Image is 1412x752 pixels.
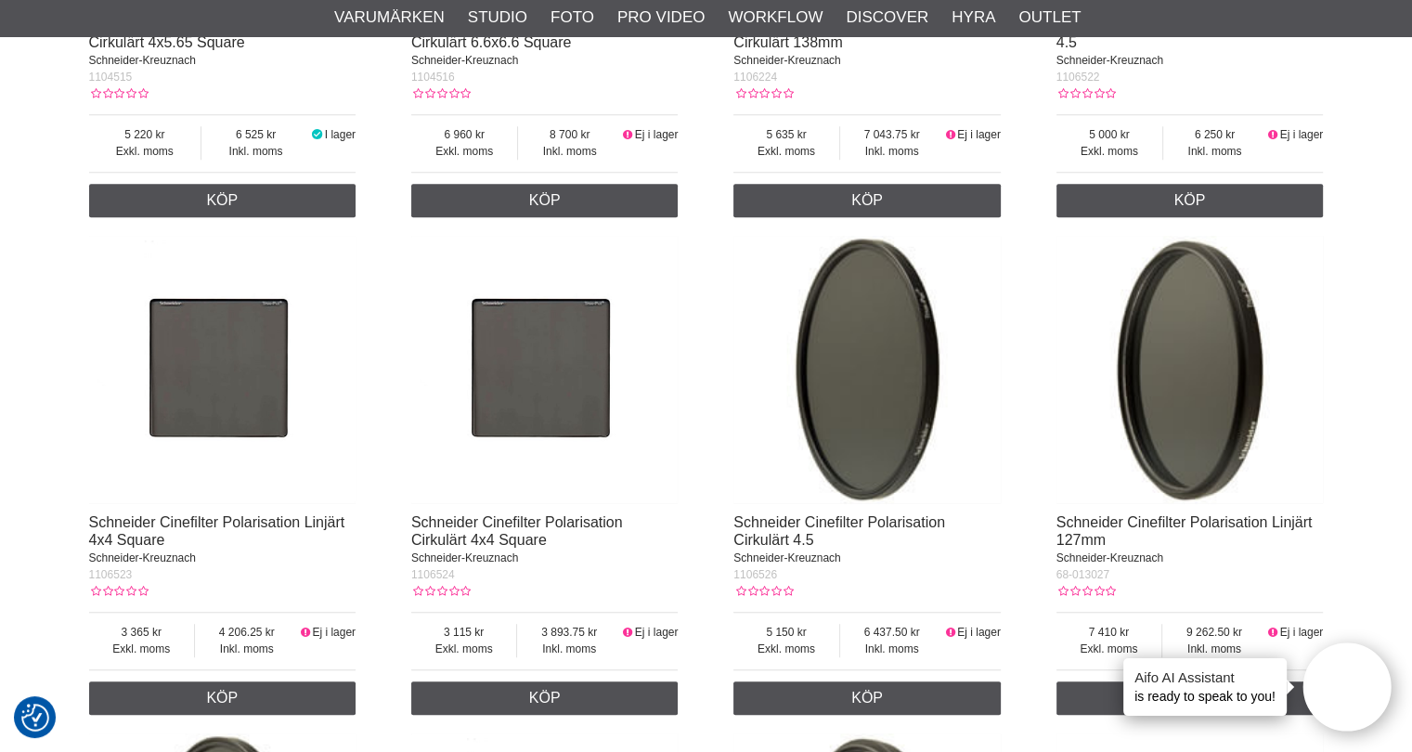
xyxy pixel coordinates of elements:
span: 8 700 [518,126,621,143]
a: Foto [551,6,594,30]
span: 6 437.50 [840,624,944,641]
a: Studio [468,6,527,30]
i: Ej i lager [943,626,957,639]
span: 1106224 [733,71,777,84]
span: 3 893.75 [517,624,621,641]
span: Inkl. moms [840,641,944,657]
div: Kundbetyg: 0 [733,583,793,600]
span: 68-013027 [1056,568,1109,581]
span: Schneider-Kreuznach [89,551,196,564]
a: Schneider Cinefilter Polarisation Linjärt 127mm [1056,514,1313,548]
img: Revisit consent button [21,704,49,732]
span: Ej i lager [635,626,679,639]
span: Exkl. moms [1056,143,1163,160]
span: I lager [325,128,356,141]
i: Ej i lager [621,626,635,639]
span: 5 220 [89,126,201,143]
span: Schneider-Kreuznach [1056,54,1163,67]
div: Kundbetyg: 0 [89,85,149,102]
img: Schneider Cinefilter Polarisation Linjärt 127mm [1056,236,1324,503]
span: 5 000 [1056,126,1163,143]
span: Schneider-Kreuznach [733,54,840,67]
a: Pro Video [617,6,705,30]
span: 1106526 [733,568,777,581]
a: Köp [411,184,679,217]
a: Workflow [728,6,823,30]
span: 3 365 [89,624,195,641]
img: Schneider Cinefilter Polarisation Cirkulärt 4.5 [733,236,1001,503]
a: Outlet [1018,6,1081,30]
span: Ej i lager [635,128,679,141]
span: Inkl. moms [195,641,299,657]
span: 1106524 [411,568,455,581]
div: Kundbetyg: 0 [411,583,471,600]
i: Ej i lager [943,128,957,141]
span: Exkl. moms [1056,641,1162,657]
span: 3 115 [411,624,517,641]
span: Inkl. moms [517,641,621,657]
div: Kundbetyg: 0 [1056,583,1116,600]
h4: Aifo AI Assistant [1134,668,1276,687]
span: 5 150 [733,624,839,641]
span: Inkl. moms [840,143,944,160]
a: Köp [89,681,356,715]
span: Ej i lager [1279,128,1323,141]
img: Schneider Cinefilter Polarisation Linjärt 4x4 Square [89,236,356,503]
a: Schneider Cinefilter Polarisation Cirkulärt 4.5 [733,514,945,548]
div: Kundbetyg: 0 [733,85,793,102]
span: 6 960 [411,126,518,143]
span: Ej i lager [1279,626,1323,639]
span: Schneider-Kreuznach [1056,551,1163,564]
span: Inkl. moms [1163,143,1266,160]
span: Exkl. moms [733,143,839,160]
span: 7 043.75 [840,126,944,143]
i: Ej i lager [299,626,313,639]
i: I lager [310,128,325,141]
div: Kundbetyg: 0 [1056,85,1116,102]
span: 9 262.50 [1162,624,1266,641]
span: 5 635 [733,126,839,143]
a: Köp [89,184,356,217]
img: Schneider Cinefilter Polarisation Cirkulärt 4x4 Square [411,236,679,503]
span: Exkl. moms [733,641,839,657]
a: Köp [733,184,1001,217]
span: 1104516 [411,71,455,84]
span: Ej i lager [957,128,1001,141]
div: Kundbetyg: 0 [89,583,149,600]
span: 1104515 [89,71,133,84]
span: 1106523 [89,568,133,581]
a: Köp [733,681,1001,715]
a: Schneider Cinefilter Polarisation Cirkulärt 4x4 Square [411,514,623,548]
span: Exkl. moms [411,641,517,657]
span: Schneider-Kreuznach [733,551,840,564]
span: Exkl. moms [89,143,201,160]
span: 7 410 [1056,624,1162,641]
span: Inkl. moms [201,143,310,160]
span: Ej i lager [957,626,1001,639]
a: Hyra [952,6,995,30]
button: Samtyckesinställningar [21,701,49,734]
span: Schneider-Kreuznach [89,54,196,67]
i: Ej i lager [1266,626,1280,639]
a: Varumärken [334,6,445,30]
a: Schneider Cinefilter Polarisation Linjärt 4x4 Square [89,514,345,548]
a: Discover [846,6,928,30]
span: Inkl. moms [518,143,621,160]
i: Ej i lager [1266,128,1280,141]
span: Exkl. moms [89,641,195,657]
div: Kundbetyg: 0 [411,85,471,102]
span: Ej i lager [312,626,356,639]
i: Ej i lager [621,128,635,141]
span: 1106522 [1056,71,1100,84]
span: Exkl. moms [411,143,518,160]
div: is ready to speak to you! [1123,658,1287,716]
span: Schneider-Kreuznach [411,551,518,564]
a: Köp [1056,681,1324,715]
span: 4 206.25 [195,624,299,641]
a: Köp [1056,184,1324,217]
span: 6 525 [201,126,310,143]
a: Köp [411,681,679,715]
span: 6 250 [1163,126,1266,143]
span: Inkl. moms [1162,641,1266,657]
span: Schneider-Kreuznach [411,54,518,67]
